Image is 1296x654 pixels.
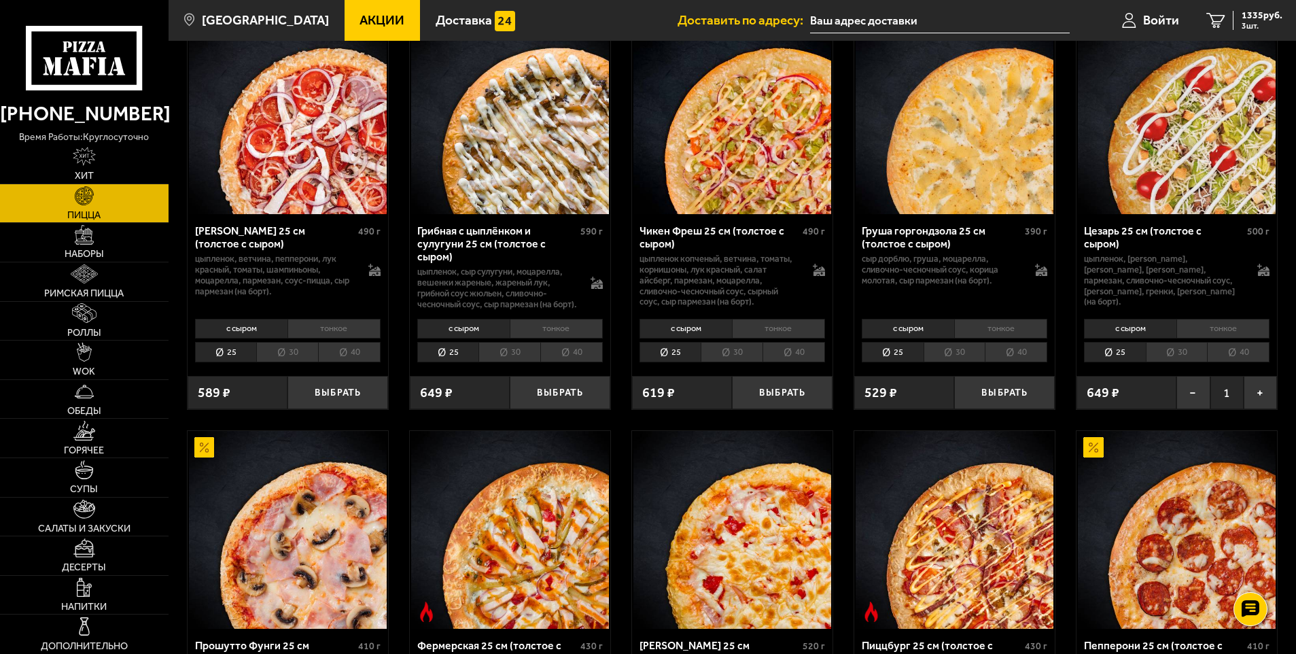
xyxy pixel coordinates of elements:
[358,226,381,237] span: 490 г
[202,14,329,27] span: [GEOGRAPHIC_DATA]
[38,524,130,534] span: Салаты и закуски
[640,224,799,250] div: Чикен Фреш 25 см (толстое с сыром)
[360,14,404,27] span: Акции
[732,319,825,338] li: тонкое
[1143,14,1179,27] span: Войти
[420,386,453,400] span: 649 ₽
[642,386,675,400] span: 619 ₽
[640,319,732,338] li: с сыром
[75,171,94,181] span: Хит
[862,254,1022,286] p: сыр дорблю, груша, моцарелла, сливочно-чесночный соус, корица молотая, сыр пармезан (на борт).
[62,563,106,572] span: Десерты
[540,342,603,363] li: 40
[1242,22,1282,30] span: 3 шт.
[417,342,479,363] li: 25
[924,342,985,363] li: 30
[67,407,101,416] span: Обеды
[1084,319,1176,338] li: с сыром
[61,602,107,612] span: Напитки
[287,376,388,409] button: Выбрать
[1242,11,1282,20] span: 1335 руб.
[1078,431,1276,629] img: Пепперони 25 см (толстое с сыром)
[417,266,578,310] p: цыпленок, сыр сулугуни, моцарелла, вешенки жареные, жареный лук, грибной соус Жюльен, сливочно-че...
[189,431,387,629] img: Прошутто Фунги 25 см (толстое с сыром)
[985,342,1047,363] li: 40
[70,485,98,494] span: Супы
[856,431,1053,629] img: Пиццбург 25 см (толстое с сыром)
[188,431,388,629] a: АкционныйПрошутто Фунги 25 см (толстое с сыром)
[1076,431,1277,629] a: АкционныйПепперони 25 см (толстое с сыром)
[640,254,800,307] p: цыпленок копченый, ветчина, томаты, корнишоны, лук красный, салат айсберг, пармезан, моцарелла, с...
[44,289,124,298] span: Римская пицца
[1244,376,1277,409] button: +
[188,16,388,214] a: Петровская 25 см (толстое с сыром)
[803,226,825,237] span: 490 г
[417,319,510,338] li: с сыром
[803,640,825,652] span: 520 г
[862,342,924,363] li: 25
[65,249,104,259] span: Наборы
[810,8,1069,33] input: Ваш адрес доставки
[195,224,355,250] div: [PERSON_NAME] 25 см (толстое с сыром)
[1084,254,1244,307] p: цыпленок, [PERSON_NAME], [PERSON_NAME], [PERSON_NAME], пармезан, сливочно-чесночный соус, [PERSON...
[954,319,1047,338] li: тонкое
[580,226,603,237] span: 590 г
[954,376,1055,409] button: Выбрать
[411,431,609,629] img: Фермерская 25 см (толстое с сыром)
[640,342,701,363] li: 25
[510,376,610,409] button: Выбрать
[1025,226,1047,237] span: 390 г
[67,211,101,220] span: Пицца
[1087,386,1119,400] span: 649 ₽
[510,319,603,338] li: тонкое
[436,14,492,27] span: Доставка
[1084,224,1244,250] div: Цезарь 25 см (толстое с сыром)
[1083,437,1104,458] img: Акционный
[861,602,881,622] img: Острое блюдо
[1247,226,1269,237] span: 500 г
[862,224,1021,250] div: Груша горгондзола 25 см (толстое с сыром)
[633,16,831,214] img: Чикен Фреш 25 см (толстое с сыром)
[633,431,831,629] img: Прошутто Формаджио 25 см (толстое с сыром)
[195,319,287,338] li: с сыром
[411,16,609,214] img: Грибная с цыплёнком и сулугуни 25 см (толстое с сыром)
[1176,319,1269,338] li: тонкое
[1146,342,1208,363] li: 30
[410,431,610,629] a: Острое блюдоФермерская 25 см (толстое с сыром)
[318,342,381,363] li: 40
[732,376,833,409] button: Выбрать
[417,602,437,622] img: Острое блюдо
[41,642,128,651] span: Дополнительно
[64,446,104,455] span: Горячее
[854,16,1055,214] a: Груша горгондзола 25 см (толстое с сыром)
[189,16,387,214] img: Петровская 25 см (толстое с сыром)
[478,342,540,363] li: 30
[763,342,825,363] li: 40
[1247,640,1269,652] span: 410 г
[701,342,763,363] li: 30
[1210,376,1244,409] span: 1
[410,16,610,214] a: Грибная с цыплёнком и сулугуни 25 см (толстое с сыром)
[580,640,603,652] span: 430 г
[287,319,381,338] li: тонкое
[198,386,230,400] span: 589 ₽
[1207,342,1269,363] li: 40
[1076,16,1277,214] a: Цезарь 25 см (толстое с сыром)
[417,224,577,263] div: Грибная с цыплёнком и сулугуни 25 см (толстое с сыром)
[632,431,833,629] a: Прошутто Формаджио 25 см (толстое с сыром)
[862,319,954,338] li: с сыром
[1084,342,1146,363] li: 25
[1176,376,1210,409] button: −
[632,16,833,214] a: Чикен Фреш 25 см (толстое с сыром)
[67,328,101,338] span: Роллы
[854,431,1055,629] a: Острое блюдоПиццбург 25 см (толстое с сыром)
[195,254,355,297] p: цыпленок, ветчина, пепперони, лук красный, томаты, шампиньоны, моцарелла, пармезан, соус-пицца, с...
[495,11,515,31] img: 15daf4d41897b9f0e9f617042186c801.svg
[1025,640,1047,652] span: 430 г
[256,342,318,363] li: 30
[73,367,95,377] span: WOK
[195,342,257,363] li: 25
[864,386,897,400] span: 529 ₽
[194,437,215,458] img: Акционный
[1078,16,1276,214] img: Цезарь 25 см (толстое с сыром)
